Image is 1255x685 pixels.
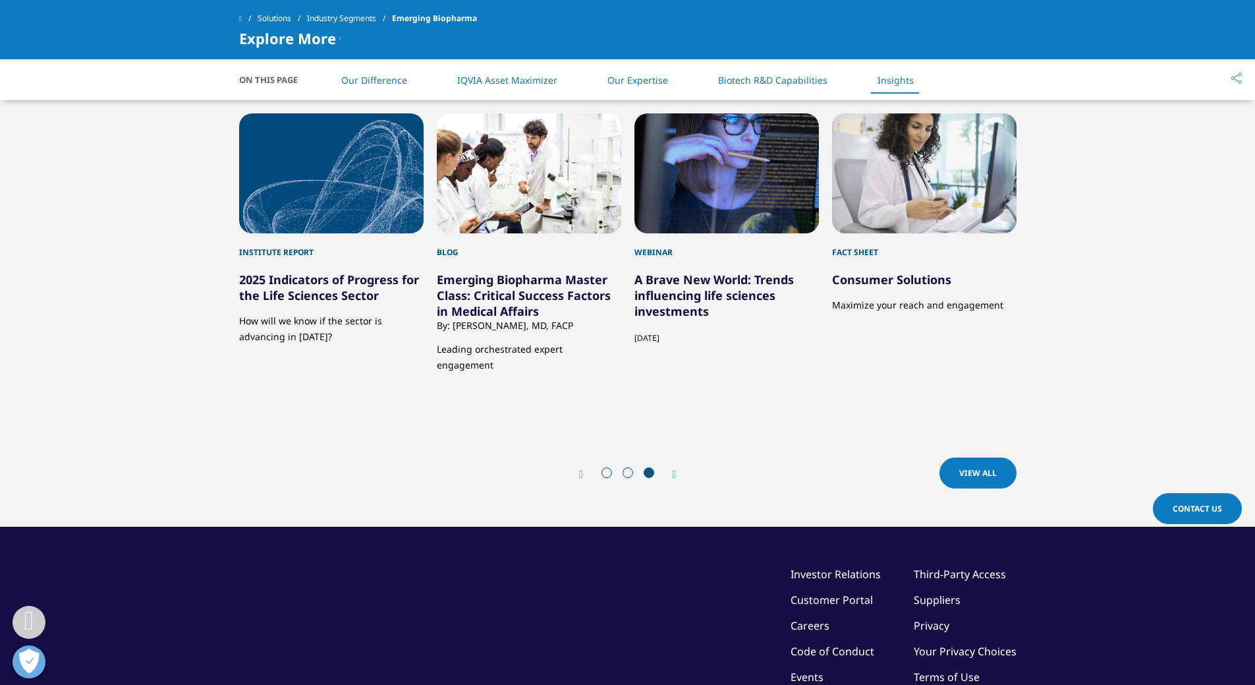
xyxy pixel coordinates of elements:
div: Fact Sheet [832,233,1017,258]
button: Open Preferences [13,645,45,678]
p: Maximize your reach and engagement [832,287,1017,313]
span: View All [959,467,997,479]
div: Webinar [634,233,819,258]
div: 10 / 12 [437,113,621,408]
a: Customer Portal [791,593,873,607]
a: Emerging Biopharma Master Class: Critical Success Factors in Medical Affairs [437,272,611,319]
span: Emerging Biopharma [392,7,477,30]
span: Explore More [239,30,336,46]
a: Terms of Use [914,670,980,684]
a: 2025 Indicators of Progress for the Life Sciences Sector [239,272,419,303]
a: Code of Conduct [791,644,874,659]
a: Contact Us [1153,493,1242,524]
p: How will we know if the sector is advancing in [DATE]? [239,303,424,345]
span: Contact Us [1173,503,1222,514]
a: IQVIA Asset Maximizer [457,74,557,86]
a: View All [939,458,1017,489]
a: Biotech R&D Capabilities [718,74,827,86]
span: On This Page [239,73,312,86]
p: Leading orchestrated expert engagement [437,332,621,373]
div: Previous slide [579,468,596,481]
div: 11 / 12 [634,113,819,408]
a: Your Privacy Choices [914,644,1017,659]
a: Third-Party Access [914,567,1006,581]
a: Privacy [914,618,949,633]
a: Solutions [258,7,307,30]
a: Consumer Solutions [832,272,951,287]
div: [DATE] [634,319,819,344]
a: Insights [878,74,914,86]
a: Careers [791,618,829,633]
div: 12 / 12 [832,113,1017,408]
div: Institute Report [239,233,424,258]
div: Blog [437,233,621,258]
a: Investor Relations [791,567,881,581]
div: By: [PERSON_NAME], MD, FACP [437,319,621,332]
a: Our Difference [341,74,407,86]
a: Suppliers [914,593,961,607]
a: Industry Segments [307,7,392,30]
a: Events [791,670,823,684]
div: 9 / 12 [239,113,424,408]
div: Next slide [659,468,677,481]
a: A Brave New World: Trends influencing life sciences investments [634,272,794,319]
a: Our Expertise [607,74,668,86]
